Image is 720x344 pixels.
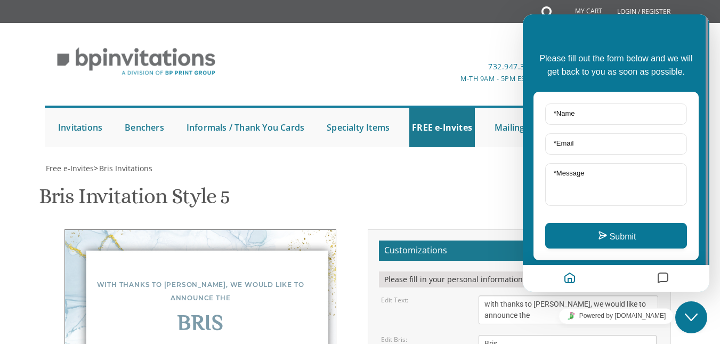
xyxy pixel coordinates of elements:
a: Free e-Invites [45,163,94,173]
div: Bris [86,318,314,331]
a: Specialty Items [324,108,392,147]
label: Edit Bris: [381,335,407,344]
iframe: chat widget [523,14,709,292]
iframe: chat widget [675,301,709,333]
a: 732.947.3597 [488,61,538,71]
a: My Cart [552,1,610,22]
label: Edit Text: [381,295,408,305]
a: Mailing Services [492,108,564,147]
h2: Customizations [379,241,660,261]
div: We're here to serve you! [255,39,675,60]
a: FREE e-Invites [409,108,475,147]
div: with thanks to [PERSON_NAME], we would like to announce the [86,278,314,305]
span: Free e-Invites [46,163,94,173]
img: BP Invitation Loft [45,39,228,84]
div: Please fill in your personal information. [379,271,660,287]
iframe: chat widget [523,304,709,328]
textarea: To enrich screen reader interactions, please activate Accessibility in Grammarly extension settings [479,295,658,324]
span: > [94,163,152,173]
span: Bris Invitations [99,163,152,173]
h1: Bris Invitation Style 5 [39,185,230,216]
a: Informals / Thank You Cards [184,108,307,147]
a: Invitations [55,108,105,147]
div: | [255,60,675,73]
div: M-Th 9am - 5pm EST | Fri 9am - 1pm EST | Sun 11am - 3pm EST [255,73,675,84]
a: Bris Invitations [98,163,152,173]
a: Benchers [122,108,167,147]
